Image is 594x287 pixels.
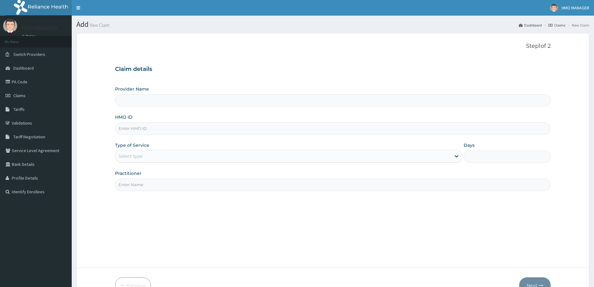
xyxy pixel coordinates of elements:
a: Dashboard [519,22,542,28]
h3: Claim details [115,66,551,73]
label: Type of Service [115,142,149,148]
p: HMO MANAGER [22,25,57,31]
span: Tariffs [13,106,25,112]
img: User Image [3,19,17,33]
label: Practitioner [115,170,142,176]
a: Claims [548,22,565,28]
span: Tariff Negotiation [13,134,45,140]
label: Days [464,142,475,148]
input: Enter Name [115,179,551,191]
p: Step 1 of 2 [115,43,551,50]
div: Select type [118,153,142,159]
label: HMO ID [115,114,133,120]
span: Switch Providers [13,52,45,57]
a: Online [22,34,37,38]
img: User Image [550,4,558,12]
h1: Add [76,20,589,28]
input: Enter HMO ID [115,122,551,135]
label: Provider Name [115,86,149,92]
li: New Claim [566,22,589,28]
span: HMO MANAGER [562,5,589,11]
span: Claims [13,93,26,98]
small: New Claim [89,23,109,27]
span: Dashboard [13,65,34,71]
